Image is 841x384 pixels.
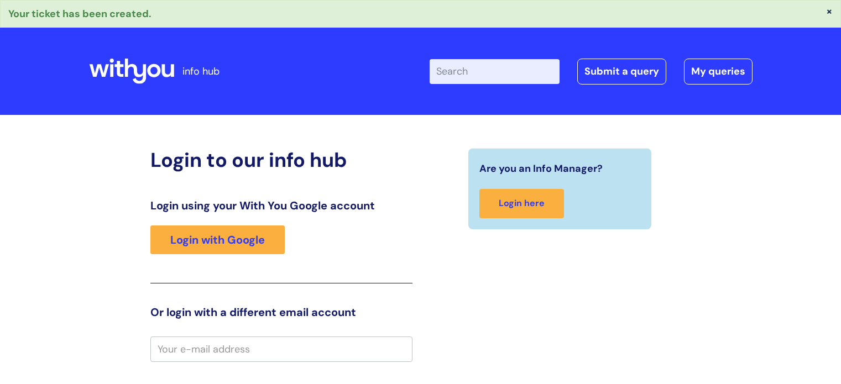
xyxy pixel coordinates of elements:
[479,160,603,177] span: Are you an Info Manager?
[150,336,412,362] input: Your e-mail address
[150,225,285,254] a: Login with Google
[150,199,412,212] h3: Login using your With You Google account
[182,62,220,80] p: info hub
[826,6,833,16] button: ×
[684,59,753,84] a: My queries
[479,189,564,218] a: Login here
[150,148,412,172] h2: Login to our info hub
[430,59,560,83] input: Search
[150,306,412,319] h3: Or login with a different email account
[577,59,666,84] a: Submit a query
